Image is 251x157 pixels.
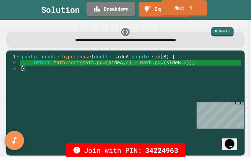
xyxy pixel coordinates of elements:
[5,131,24,150] button: SpeedDial basic example
[6,66,20,71] div: 3
[146,145,179,155] span: 34224963
[41,3,80,16] div: Solution
[139,2,190,17] a: Explanation
[6,60,20,66] div: 2
[16,54,20,60] span: Toggle code folding, rows 1 through 3
[161,0,207,16] a: Next
[222,130,244,150] iframe: chat widget
[3,3,47,44] div: Chat with us now!Close
[66,143,185,157] div: Join with PIN:
[6,54,20,60] div: 1
[211,27,234,36] a: Show tip
[194,100,244,129] iframe: chat widget
[87,2,135,17] a: Breakdown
